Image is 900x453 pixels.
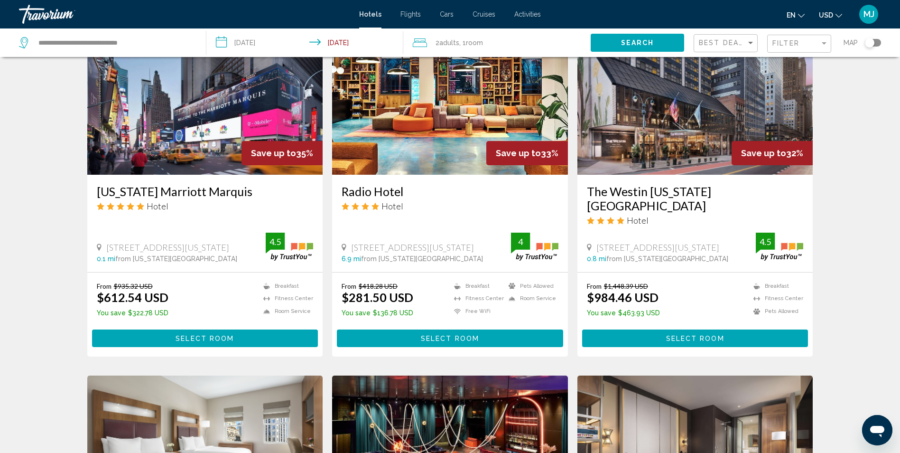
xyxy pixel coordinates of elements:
button: Change currency [819,8,842,22]
span: Hotel [381,201,403,211]
li: Fitness Center [259,295,313,303]
span: 6.9 mi [342,255,361,263]
span: 0.8 mi [587,255,606,263]
a: Select Room [337,332,563,342]
ins: $984.46 USD [587,290,659,304]
li: Room Service [504,295,558,303]
a: Hotels [359,10,381,18]
button: Travelers: 2 adults, 0 children [403,28,591,57]
span: 2 [436,36,459,49]
img: trustyou-badge.svg [266,233,313,261]
span: Save up to [251,148,296,158]
button: Check-in date: Nov 12, 2025 Check-out date: Nov 14, 2025 [206,28,403,57]
ins: $612.54 USD [97,290,168,304]
span: You save [587,309,616,317]
a: [US_STATE] Marriott Marquis [97,184,314,198]
li: Breakfast [449,282,504,290]
span: [STREET_ADDRESS][US_STATE] [351,242,474,253]
a: Flights [400,10,421,18]
img: trustyou-badge.svg [511,233,558,261]
span: From [587,282,602,290]
button: Select Room [337,330,563,347]
h3: The Westin [US_STATE] [GEOGRAPHIC_DATA] [587,184,804,213]
div: 33% [486,141,568,165]
img: Hotel image [332,23,568,175]
div: 35% [241,141,323,165]
span: Filter [772,39,799,47]
span: Room [466,39,483,47]
a: Cars [440,10,454,18]
span: Save up to [741,148,786,158]
span: Hotel [147,201,168,211]
span: Adults [439,39,459,47]
span: , 1 [459,36,483,49]
img: Hotel image [87,23,323,175]
div: 5 star Hotel [97,201,314,211]
a: Select Room [92,332,318,342]
span: Hotel [627,215,649,226]
span: Select Room [421,335,479,342]
span: 0.1 mi [97,255,115,263]
span: from [US_STATE][GEOGRAPHIC_DATA] [361,255,483,263]
button: User Menu [856,4,881,24]
img: Hotel image [577,23,813,175]
span: USD [819,11,833,19]
a: Radio Hotel [342,184,558,198]
span: Save up to [496,148,541,158]
li: Room Service [259,307,313,315]
button: Change language [787,8,805,22]
div: 4.5 [756,236,775,247]
ins: $281.50 USD [342,290,413,304]
span: en [787,11,796,19]
span: From [97,282,111,290]
span: from [US_STATE][GEOGRAPHIC_DATA] [115,255,237,263]
p: $322.78 USD [97,309,168,317]
div: 4.5 [266,236,285,247]
del: $935.32 USD [114,282,153,290]
span: Best Deals [699,39,749,47]
li: Breakfast [259,282,313,290]
del: $1,448.39 USD [604,282,648,290]
div: 32% [732,141,813,165]
p: $463.93 USD [587,309,660,317]
div: 4 star Hotel [587,215,804,226]
span: from [US_STATE][GEOGRAPHIC_DATA] [606,255,728,263]
span: Search [621,39,654,47]
mat-select: Sort by [699,39,755,47]
span: MJ [863,9,874,19]
li: Fitness Center [449,295,504,303]
a: Cruises [473,10,495,18]
span: You save [342,309,371,317]
button: Select Room [582,330,808,347]
span: Select Room [666,335,724,342]
iframe: Button to launch messaging window [862,415,892,445]
button: Search [591,34,684,51]
img: trustyou-badge.svg [756,233,803,261]
div: 4 [511,236,530,247]
li: Breakfast [749,282,803,290]
a: Activities [514,10,541,18]
button: Select Room [92,330,318,347]
li: Free WiFi [449,307,504,315]
div: 4 star Hotel [342,201,558,211]
del: $418.28 USD [359,282,398,290]
span: From [342,282,356,290]
span: You save [97,309,126,317]
a: Select Room [582,332,808,342]
span: Select Room [176,335,234,342]
span: [STREET_ADDRESS][US_STATE] [106,242,229,253]
li: Pets Allowed [749,307,803,315]
button: Filter [767,34,831,54]
li: Pets Allowed [504,282,558,290]
li: Fitness Center [749,295,803,303]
